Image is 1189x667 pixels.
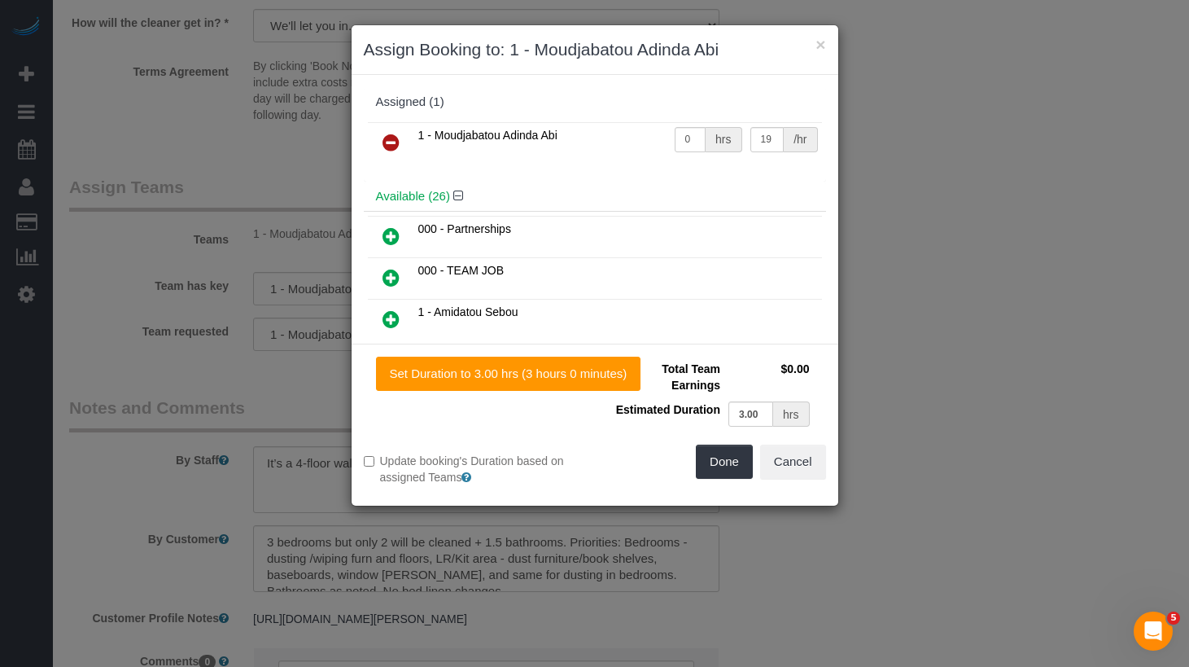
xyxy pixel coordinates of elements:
[418,222,511,235] span: 000 - Partnerships
[418,129,557,142] span: 1 - Moudjabatou Adinda Abi
[364,37,826,62] h3: Assign Booking to: 1 - Moudjabatou Adinda Abi
[616,403,720,416] span: Estimated Duration
[418,305,518,318] span: 1 - Amidatou Sebou
[607,357,724,397] td: Total Team Earnings
[784,127,817,152] div: /hr
[418,264,505,277] span: 000 - TEAM JOB
[1134,612,1173,651] iframe: Intercom live chat
[376,190,814,204] h4: Available (26)
[773,402,809,427] div: hrs
[1167,612,1180,625] span: 5
[364,453,583,485] label: Update booking's Duration based on assigned Teams
[724,357,814,397] td: $0.00
[376,357,641,391] button: Set Duration to 3.00 hrs (3 hours 0 minutes)
[815,36,825,53] button: ×
[760,445,826,479] button: Cancel
[696,445,753,479] button: Done
[376,95,814,109] div: Assigned (1)
[706,127,741,152] div: hrs
[364,456,374,467] input: Update booking's Duration based on assigned Teams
